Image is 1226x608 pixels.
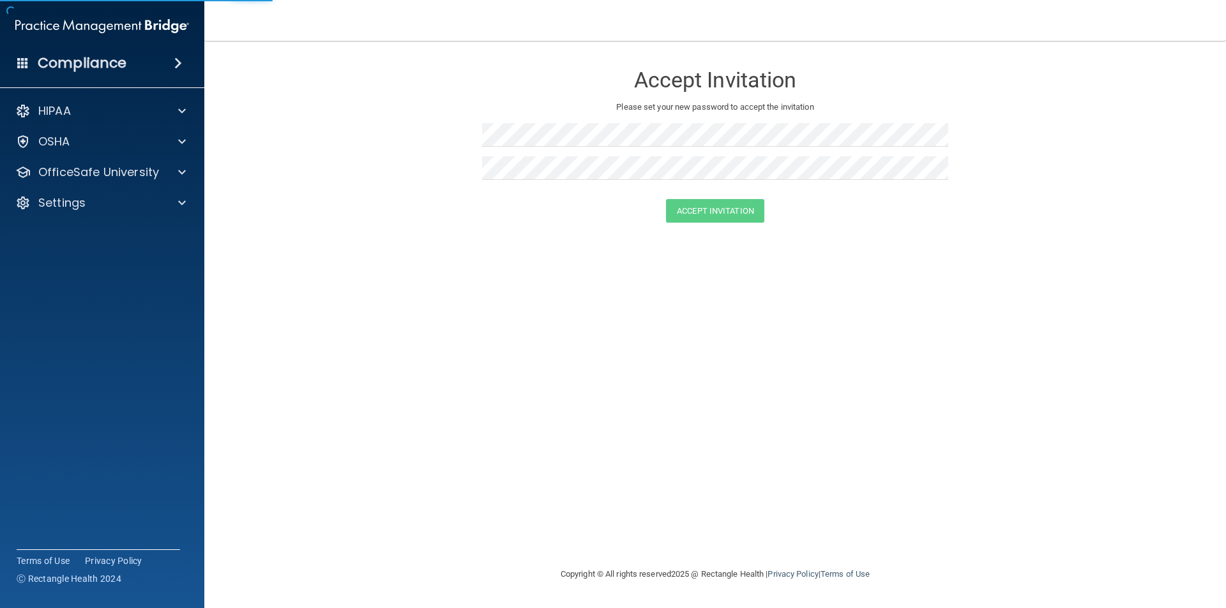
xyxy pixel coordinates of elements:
[482,68,948,92] h3: Accept Invitation
[38,103,71,119] p: HIPAA
[38,54,126,72] h4: Compliance
[15,134,186,149] a: OSHA
[38,195,86,211] p: Settings
[15,103,186,119] a: HIPAA
[38,165,159,180] p: OfficeSafe University
[17,554,70,567] a: Terms of Use
[482,554,948,595] div: Copyright © All rights reserved 2025 @ Rectangle Health | |
[15,13,189,39] img: PMB logo
[821,569,870,579] a: Terms of Use
[17,572,121,585] span: Ⓒ Rectangle Health 2024
[492,100,939,115] p: Please set your new password to accept the invitation
[38,134,70,149] p: OSHA
[666,199,764,223] button: Accept Invitation
[85,554,142,567] a: Privacy Policy
[768,569,818,579] a: Privacy Policy
[15,165,186,180] a: OfficeSafe University
[15,195,186,211] a: Settings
